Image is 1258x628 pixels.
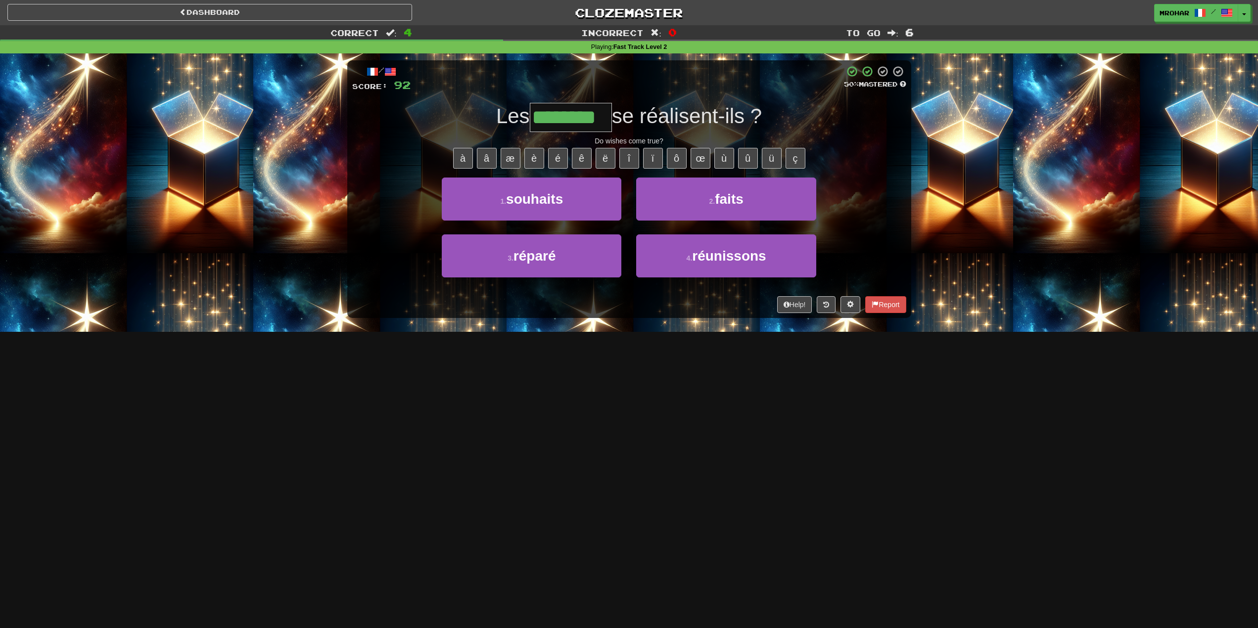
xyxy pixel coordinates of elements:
[667,148,687,169] button: ô
[613,44,667,50] strong: Fast Track Level 2
[477,148,497,169] button: â
[691,148,710,169] button: œ
[786,148,805,169] button: ç
[844,80,906,89] div: Mastered
[715,191,744,207] span: faits
[442,178,621,221] button: 1.souhaits
[1154,4,1238,22] a: mrohar /
[500,197,506,205] small: 1 .
[501,148,520,169] button: æ
[1211,8,1216,15] span: /
[453,148,473,169] button: à
[513,248,556,264] span: réparé
[404,26,412,38] span: 4
[651,29,661,37] span: :
[524,148,544,169] button: è
[612,104,762,128] span: se réalisent-ils ?
[352,65,411,78] div: /
[817,296,836,313] button: Round history (alt+y)
[643,148,663,169] button: ï
[496,104,530,128] span: Les
[442,234,621,277] button: 3.réparé
[762,148,782,169] button: ü
[777,296,812,313] button: Help!
[427,4,832,21] a: Clozemaster
[572,148,592,169] button: ê
[386,29,397,37] span: :
[1160,8,1189,17] span: mrohar
[596,148,615,169] button: ë
[7,4,412,21] a: Dashboard
[687,254,693,262] small: 4 .
[846,28,881,38] span: To go
[887,29,898,37] span: :
[738,148,758,169] button: û
[330,28,379,38] span: Correct
[636,234,816,277] button: 4.réunissons
[865,296,906,313] button: Report
[668,26,677,38] span: 0
[581,28,644,38] span: Incorrect
[352,136,906,146] div: Do wishes come true?
[506,191,563,207] span: souhaits
[548,148,568,169] button: é
[636,178,816,221] button: 2.faits
[619,148,639,169] button: î
[844,80,859,88] span: 50 %
[508,254,513,262] small: 3 .
[352,82,388,90] span: Score:
[394,79,411,91] span: 92
[709,197,715,205] small: 2 .
[714,148,734,169] button: ù
[905,26,914,38] span: 6
[692,248,766,264] span: réunissons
